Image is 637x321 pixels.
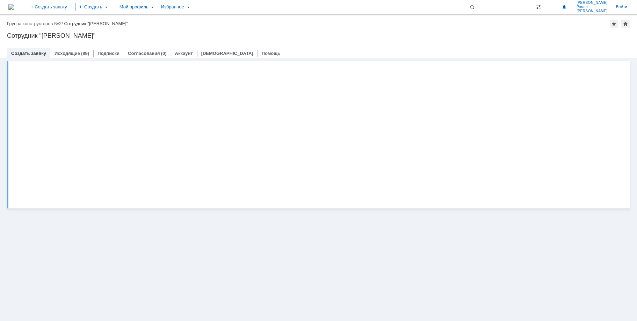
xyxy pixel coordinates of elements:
[7,32,630,39] div: Сотрудник "[PERSON_NAME]"
[175,51,193,56] a: Аккаунт
[201,51,253,56] a: [DEMOGRAPHIC_DATA]
[81,51,89,56] div: (89)
[8,4,14,10] a: Перейти на домашнюю страницу
[128,51,160,56] a: Согласования
[621,20,630,28] div: Сделать домашней страницей
[577,1,608,5] span: [PERSON_NAME]
[577,9,608,13] span: [PERSON_NAME]
[55,51,80,56] a: Исходящие
[262,51,280,56] a: Помощь
[11,51,46,56] a: Создать заявку
[161,51,167,56] div: (0)
[577,5,608,9] span: Роман
[97,51,120,56] a: Подписки
[7,21,64,26] div: /
[536,3,543,10] span: Расширенный поиск
[8,4,14,10] img: logo
[7,21,61,26] a: Группа конструкторов №2
[610,20,618,28] div: Добавить в избранное
[64,21,128,26] div: Сотрудник "[PERSON_NAME]"
[75,3,111,11] div: Создать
